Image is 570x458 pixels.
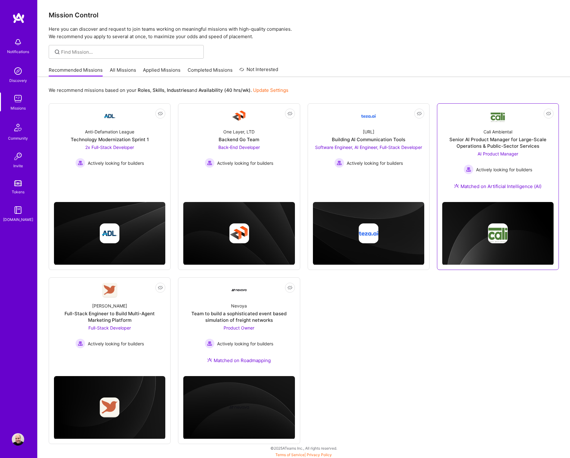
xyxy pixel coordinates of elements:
img: Company logo [100,223,120,243]
a: Applied Missions [143,67,180,77]
b: Industries [167,87,189,93]
img: Company logo [488,223,508,243]
span: Product Owner [224,325,254,330]
span: Actively looking for builders [476,166,532,173]
img: Company logo [229,397,249,417]
span: Back-End Developer [218,145,260,150]
a: Privacy Policy [307,452,332,457]
i: icon EyeClosed [158,111,163,116]
div: One Layer, LTD [223,128,255,135]
span: Actively looking for builders [88,340,144,347]
a: Not Interested [239,66,278,77]
div: Community [8,135,28,141]
input: Find Mission... [61,49,199,55]
img: cover [313,202,424,265]
span: AI Product Manager [478,151,518,156]
img: tokens [14,180,22,186]
div: Anti-Defamation League [85,128,134,135]
span: Full-Stack Developer [88,325,131,330]
span: Actively looking for builders [217,340,273,347]
div: Discovery [9,77,27,84]
a: Company Logo[URL]Building AI Communication ToolsSoftware Engineer, AI Engineer, Full-Stack Develo... [313,109,424,184]
img: cover [442,202,554,265]
i: icon EyeClosed [417,111,422,116]
div: Tokens [12,189,24,195]
img: Company Logo [232,289,247,291]
a: Terms of Service [275,452,305,457]
div: Team to build a sophisticated event based simulation of freight networks [183,310,295,323]
i: icon EyeClosed [287,111,292,116]
span: Actively looking for builders [217,160,273,166]
img: cover [54,202,165,265]
img: Company Logo [102,283,117,298]
h3: Mission Control [49,11,559,19]
a: Recommended Missions [49,67,103,77]
div: Building AI Communication Tools [332,136,405,143]
img: Company Logo [490,110,505,123]
a: Company Logo[PERSON_NAME]Full-Stack Engineer to Build Multi-Agent Marketing PlatformFull-Stack De... [54,283,165,358]
div: Cali Ambiental [483,128,512,135]
img: logo [12,12,25,24]
img: Actively looking for builders [464,164,474,174]
a: Company LogoCali AmbientalSenior AI Product Manager for Large-Scale Operations & Public-Sector Se... [442,109,554,197]
a: Completed Missions [188,67,233,77]
span: Actively looking for builders [88,160,144,166]
img: Actively looking for builders [334,158,344,168]
span: Software Engineer, AI Engineer, Full-Stack Developer [315,145,422,150]
span: | [275,452,332,457]
i: icon EyeClosed [287,285,292,290]
div: Nevoya [231,303,247,309]
img: Company logo [358,223,378,243]
div: Senior AI Product Manager for Large-Scale Operations & Public-Sector Services [442,136,554,149]
img: cover [183,376,295,439]
i: icon SearchGrey [54,48,61,56]
a: Update Settings [253,87,288,93]
span: 2x Full-Stack Developer [85,145,134,150]
img: Invite [12,150,24,163]
b: Skills [153,87,164,93]
a: User Avatar [10,433,26,446]
span: Actively looking for builders [347,160,403,166]
div: [URL] [363,128,374,135]
img: Company logo [229,223,249,243]
a: Company LogoOne Layer, LTDBackend Go TeamBack-End Developer Actively looking for buildersActively... [183,109,295,184]
img: User Avatar [12,433,24,446]
div: Missions [11,105,26,111]
b: Availability (40 hrs/wk) [198,87,251,93]
img: cover [183,202,295,265]
div: © 2025 ATeams Inc., All rights reserved. [37,440,570,456]
div: Notifications [7,48,29,55]
img: Company Logo [102,109,117,123]
img: Community [11,120,25,135]
a: Company LogoAnti-Defamation LeagueTechnology Modernization Sprint 12x Full-Stack Developer Active... [54,109,165,184]
div: [DOMAIN_NAME] [3,216,33,223]
img: Company Logo [361,109,376,123]
img: Company logo [100,397,120,417]
a: Company LogoNevoyaTeam to build a sophisticated event based simulation of freight networksProduct... [183,283,295,371]
div: Full-Stack Engineer to Build Multi-Agent Marketing Platform [54,310,165,323]
img: cover [54,376,165,439]
img: Actively looking for builders [75,339,85,348]
p: We recommend missions based on your , , and . [49,87,288,93]
img: Ateam Purple Icon [454,183,459,188]
img: discovery [12,65,24,77]
a: All Missions [110,67,136,77]
img: Company Logo [232,109,247,123]
img: Actively looking for builders [205,339,215,348]
img: bell [12,36,24,48]
img: Actively looking for builders [75,158,85,168]
div: Invite [13,163,23,169]
p: Here you can discover and request to join teams working on meaningful missions with high-quality ... [49,25,559,40]
div: Backend Go Team [219,136,259,143]
img: teamwork [12,92,24,105]
img: guide book [12,204,24,216]
div: Matched on Roadmapping [207,357,271,364]
div: Technology Modernization Sprint 1 [71,136,149,143]
i: icon EyeClosed [158,285,163,290]
img: Ateam Purple Icon [207,357,212,362]
div: [PERSON_NAME] [92,303,127,309]
img: Actively looking for builders [205,158,215,168]
i: icon EyeClosed [546,111,551,116]
b: Roles [138,87,150,93]
div: Matched on Artificial Intelligence (AI) [454,183,541,190]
